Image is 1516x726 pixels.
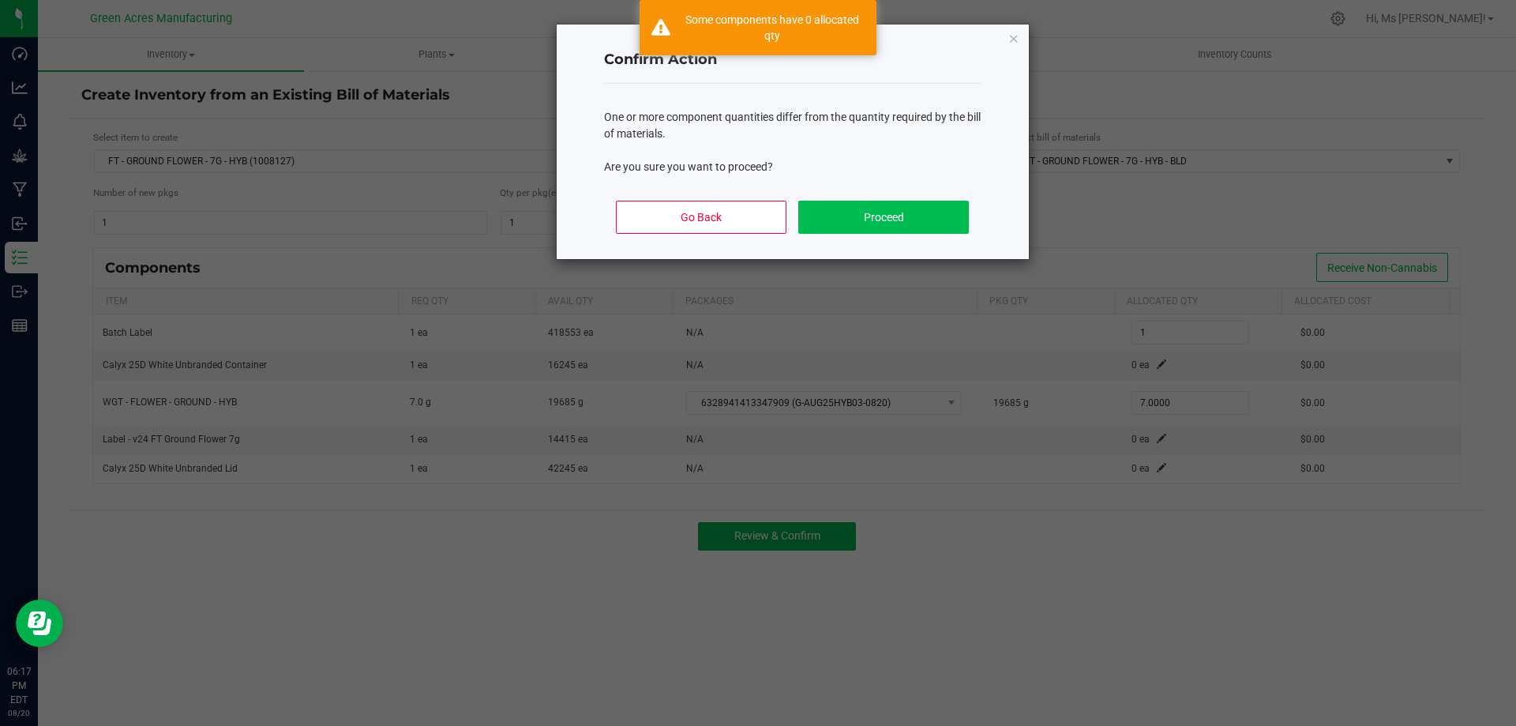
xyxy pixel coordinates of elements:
button: Proceed [798,201,968,234]
p: Are you sure you want to proceed? [604,159,981,175]
h4: Confirm Action [604,50,981,70]
p: One or more component quantities differ from the quantity required by the bill of materials. [604,109,981,142]
div: Some components have 0 allocated qty [679,12,865,43]
button: Close [1008,28,1019,47]
iframe: Resource center [16,600,63,647]
button: Go Back [616,201,786,234]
